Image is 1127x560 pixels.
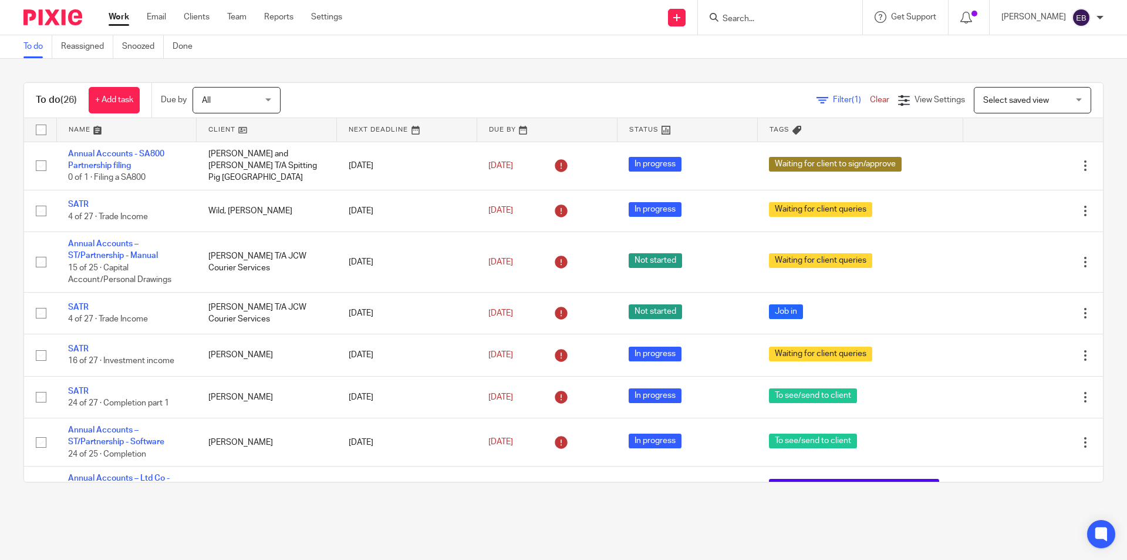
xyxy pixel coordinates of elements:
[68,315,148,323] span: 4 of 27 · Trade Income
[161,94,187,106] p: Due by
[870,96,889,104] a: Clear
[488,162,513,170] span: [DATE]
[769,157,902,172] span: Waiting for client to sign/approve
[488,351,513,359] span: [DATE]
[1001,11,1066,23] p: [PERSON_NAME]
[629,253,682,268] span: Not started
[197,142,337,190] td: [PERSON_NAME] and [PERSON_NAME] T/A Spitting Pig [GEOGRAPHIC_DATA]
[184,11,210,23] a: Clients
[337,418,477,467] td: [DATE]
[68,399,169,407] span: 24 of 27 · Completion part 1
[629,347,681,361] span: In progress
[629,388,681,403] span: In progress
[915,96,965,104] span: View Settings
[197,467,337,527] td: Fielding Fabrications Ltd
[769,253,872,268] span: Waiting for client queries
[23,9,82,25] img: Pixie
[721,14,827,25] input: Search
[227,11,247,23] a: Team
[337,142,477,190] td: [DATE]
[197,334,337,376] td: [PERSON_NAME]
[770,126,789,133] span: Tags
[311,11,342,23] a: Settings
[68,303,89,311] a: SATR
[629,157,681,172] span: In progress
[1072,8,1091,27] img: svg%3E
[629,434,681,448] span: In progress
[68,345,89,353] a: SATR
[769,479,939,494] span: Review records submitted for completness
[23,35,52,58] a: To do
[68,200,89,209] a: SATR
[68,173,146,182] span: 0 of 1 · Filing a SA800
[833,96,870,104] span: Filter
[197,418,337,467] td: [PERSON_NAME]
[488,393,513,401] span: [DATE]
[197,292,337,334] td: [PERSON_NAME] T/A JCW Courier Services
[629,202,681,217] span: In progress
[337,232,477,293] td: [DATE]
[488,258,513,266] span: [DATE]
[769,434,857,448] span: To see/send to client
[983,96,1049,105] span: Select saved view
[769,388,857,403] span: To see/send to client
[488,438,513,447] span: [DATE]
[173,35,201,58] a: Done
[89,87,140,113] a: + Add task
[769,347,872,361] span: Waiting for client queries
[264,11,293,23] a: Reports
[68,213,148,221] span: 4 of 27 · Trade Income
[769,202,872,217] span: Waiting for client queries
[68,357,174,365] span: 16 of 27 · Investment income
[61,35,113,58] a: Reassigned
[629,304,682,319] span: Not started
[68,426,164,446] a: Annual Accounts – ST/Partnership - Software
[68,450,146,458] span: 24 of 25 · Completion
[337,190,477,232] td: [DATE]
[197,190,337,232] td: Wild, [PERSON_NAME]
[197,232,337,293] td: [PERSON_NAME] T/A JCW Courier Services
[488,207,513,215] span: [DATE]
[68,474,170,494] a: Annual Accounts – Ltd Co - Software
[147,11,166,23] a: Email
[197,376,337,418] td: [PERSON_NAME]
[36,94,77,106] h1: To do
[769,304,803,319] span: Job in
[337,376,477,418] td: [DATE]
[337,292,477,334] td: [DATE]
[891,13,936,21] span: Get Support
[122,35,164,58] a: Snoozed
[68,240,158,260] a: Annual Accounts – ST/Partnership - Manual
[68,264,171,284] span: 15 of 25 · Capital Account/Personal Drawings
[852,96,861,104] span: (1)
[202,96,211,105] span: All
[109,11,129,23] a: Work
[68,150,164,170] a: Annual Accounts - SA800 Partnership filing
[60,95,77,105] span: (26)
[337,334,477,376] td: [DATE]
[337,467,477,527] td: [DATE]
[488,309,513,317] span: [DATE]
[68,387,89,395] a: SATR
